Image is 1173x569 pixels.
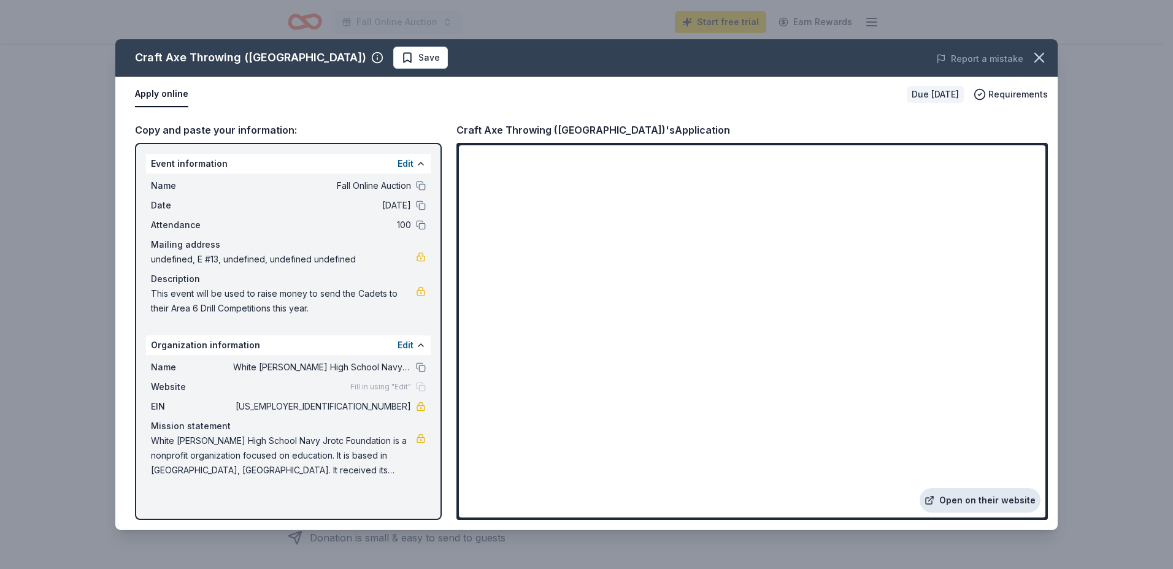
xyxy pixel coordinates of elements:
button: Requirements [974,87,1048,102]
button: Save [393,47,448,69]
span: Name [151,178,233,193]
span: White [PERSON_NAME] High School Navy JROTC Foundation [233,360,411,375]
span: Save [418,50,440,65]
div: Copy and paste your information: [135,122,442,138]
button: Edit [398,338,413,353]
button: Apply online [135,82,188,107]
div: Event information [146,154,431,174]
span: Fall Online Auction [233,178,411,193]
span: EIN [151,399,233,414]
span: Fill in using "Edit" [350,382,411,392]
span: White [PERSON_NAME] High School Navy Jrotc Foundation is a nonprofit organization focused on educ... [151,433,416,478]
span: Attendance [151,218,233,232]
div: Description [151,272,426,286]
div: Craft Axe Throwing ([GEOGRAPHIC_DATA]) [135,48,366,67]
span: [US_EMPLOYER_IDENTIFICATION_NUMBER] [233,399,411,414]
span: Website [151,380,233,394]
div: Organization information [146,335,431,355]
div: Craft Axe Throwing ([GEOGRAPHIC_DATA])'s Application [456,122,730,138]
span: Requirements [988,87,1048,102]
span: Date [151,198,233,213]
span: undefined, E #13, undefined, undefined undefined [151,252,416,267]
button: Report a mistake [936,52,1023,66]
span: 100 [233,218,411,232]
button: Edit [398,156,413,171]
span: [DATE] [233,198,411,213]
div: Due [DATE] [907,86,964,103]
div: Mailing address [151,237,426,252]
span: Name [151,360,233,375]
span: This event will be used to raise money to send the Cadets to their Area 6 Drill Competitions this... [151,286,416,316]
div: Mission statement [151,419,426,433]
a: Open on their website [920,488,1040,513]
